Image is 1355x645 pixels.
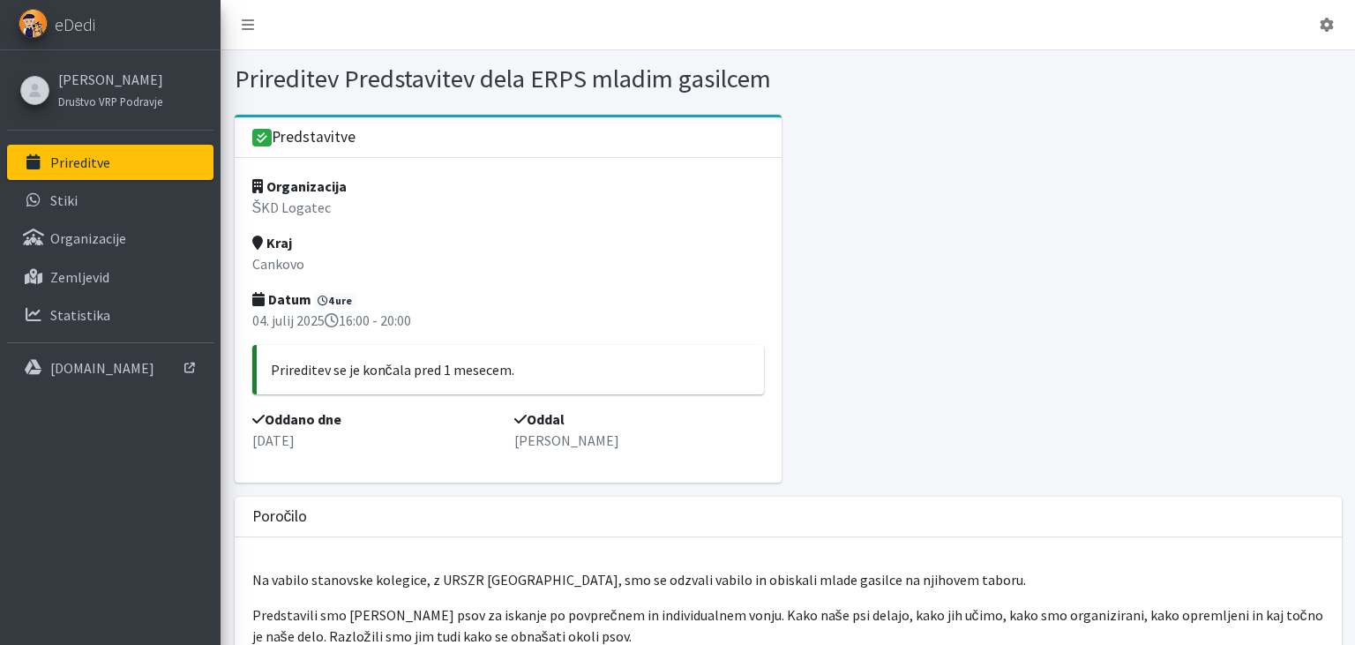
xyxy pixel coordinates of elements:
strong: Datum [252,290,311,308]
p: Prireditve [50,154,110,171]
span: 4 ure [314,293,357,309]
p: [DOMAIN_NAME] [50,359,154,377]
h3: Predstavitve [252,128,356,147]
a: [DOMAIN_NAME] [7,350,213,386]
strong: Oddano dne [252,410,341,428]
h3: Poročilo [252,507,308,526]
strong: Organizacija [252,177,347,195]
p: Organizacije [50,229,126,247]
small: Društvo VRP Podravje [58,94,162,109]
a: Stiki [7,183,213,218]
p: ŠKD Logatec [252,197,764,218]
strong: Kraj [252,234,292,251]
p: Na vabilo stanovske kolegice, z URSZR [GEOGRAPHIC_DATA], smo se odzvali vabilo in obiskali mlade ... [252,569,1324,590]
p: Statistika [50,306,110,324]
a: Statistika [7,297,213,333]
a: Društvo VRP Podravje [58,90,163,111]
p: Stiki [50,191,78,209]
p: [DATE] [252,430,502,451]
img: eDedi [19,9,48,38]
p: 04. julij 2025 16:00 - 20:00 [252,310,764,331]
p: [PERSON_NAME] [514,430,764,451]
span: eDedi [55,11,95,38]
a: [PERSON_NAME] [58,69,163,90]
p: Zemljevid [50,268,109,286]
p: Cankovo [252,253,764,274]
a: Zemljevid [7,259,213,295]
h1: Prireditev Predstavitev dela ERPS mladim gasilcem [235,64,782,94]
a: Organizacije [7,221,213,256]
a: Prireditve [7,145,213,180]
p: Prireditev se je končala pred 1 mesecem. [271,359,750,380]
strong: Oddal [514,410,565,428]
